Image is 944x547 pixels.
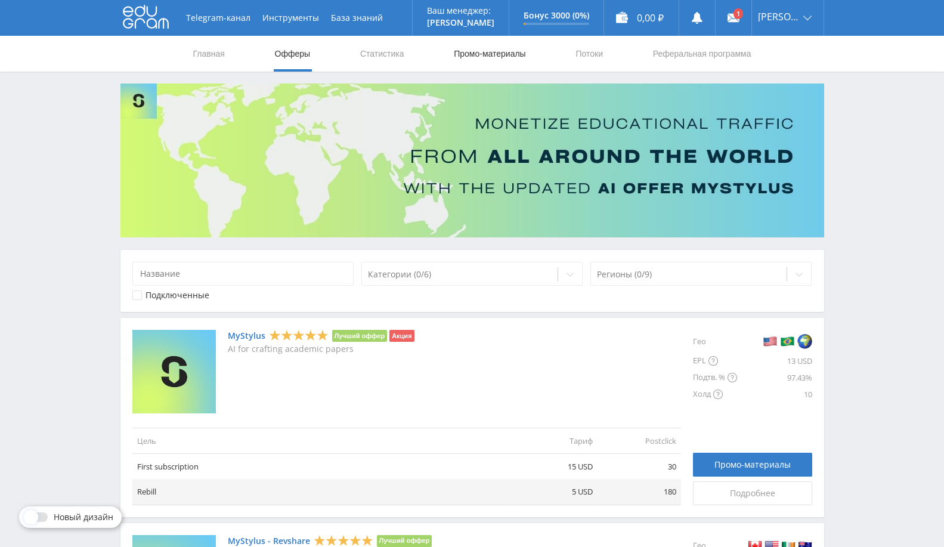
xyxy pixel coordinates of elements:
a: MyStylus [228,331,265,341]
div: 97.43% [737,369,812,386]
div: Гео [693,330,737,353]
a: Потоки [574,36,604,72]
img: Banner [120,84,824,237]
a: Статистика [359,36,406,72]
div: 13 USD [737,353,812,369]
div: 5 Stars [269,329,329,342]
td: 180 [598,479,681,505]
p: AI for crafting academic papers [228,344,414,354]
li: Лучший оффер [332,330,388,342]
td: 30 [598,454,681,480]
div: Подключенные [146,291,209,300]
div: 5 Stars [314,534,373,546]
td: Rebill [132,479,514,505]
div: 10 [737,386,812,403]
span: Новый дизайн [54,512,113,522]
p: Бонус 3000 (0%) [524,11,589,20]
a: Промо-материалы [693,453,812,477]
div: Подтв. % [693,369,737,386]
td: Тариф [514,428,598,453]
img: MyStylus [132,330,216,413]
a: Главная [192,36,226,72]
a: Реферальная программа [652,36,753,72]
li: Акция [389,330,414,342]
div: Холд [693,386,737,403]
input: Название [132,262,354,286]
span: [PERSON_NAME] [758,12,800,21]
td: 5 USD [514,479,598,505]
a: MyStylus - Revshare [228,536,310,546]
td: First subscription [132,454,514,480]
p: [PERSON_NAME] [427,18,494,27]
a: Подробнее [693,481,812,505]
td: Postclick [598,428,681,453]
span: Промо-материалы [714,460,791,469]
a: Офферы [274,36,312,72]
td: 15 USD [514,454,598,480]
div: EPL [693,353,737,369]
a: Промо-материалы [453,36,527,72]
p: Ваш менеджер: [427,6,494,16]
span: Подробнее [730,489,775,498]
td: Цель [132,428,514,453]
li: Лучший оффер [377,535,432,547]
